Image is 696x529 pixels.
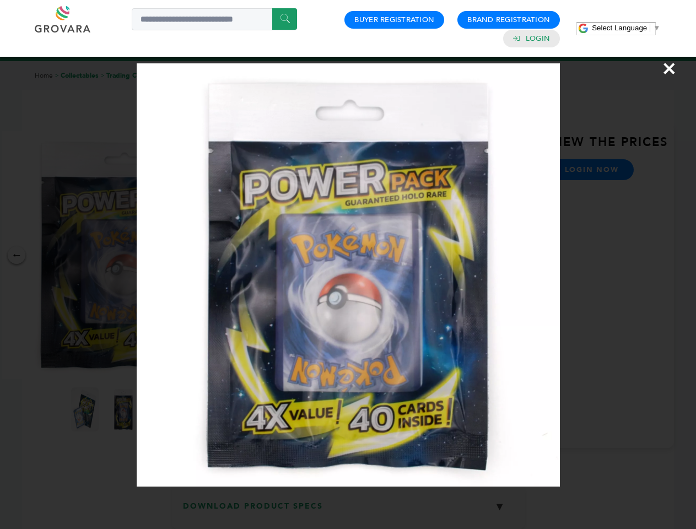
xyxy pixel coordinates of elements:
span: × [662,53,677,84]
span: ▼ [653,24,660,32]
a: Login [526,34,550,44]
span: Select Language [592,24,647,32]
a: Buyer Registration [354,15,434,25]
a: Select Language​ [592,24,660,32]
a: Brand Registration [467,15,550,25]
img: Image Preview [137,63,560,487]
input: Search a product or brand... [132,8,297,30]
